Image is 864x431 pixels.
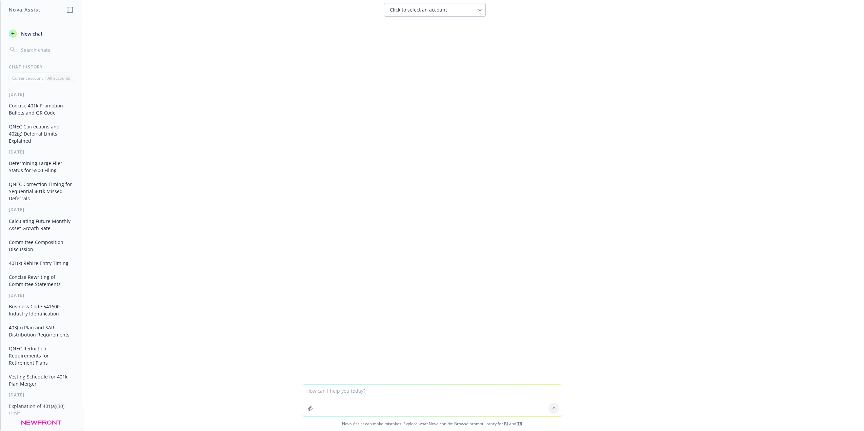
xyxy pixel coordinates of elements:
[1,91,82,97] div: [DATE]
[6,301,76,319] button: Business Code 541600 Industry Identification
[1,149,82,155] div: [DATE]
[384,3,486,17] button: Click to select an account
[9,6,41,13] h1: Nova Assist
[1,64,82,70] div: Chat History
[1,207,82,212] div: [DATE]
[20,45,74,55] input: Search chats
[20,30,43,37] span: New chat
[47,75,70,81] p: All accounts
[6,343,76,368] button: QNEC Reduction Requirements for Retirement Plans
[1,392,82,398] div: [DATE]
[3,417,861,431] span: Nova Assist can make mistakes. Explore what Nova can do: Browse prompt library for and
[504,421,508,427] a: BI
[6,121,76,146] button: QNEC Corrections and 402(g) Deferral Limits Explained
[6,371,76,389] button: Vesting Schedule for 401k Plan Merger
[517,421,522,427] a: TR
[6,158,76,176] button: Determining Large Filer Status for 5500 Filing
[6,271,76,290] button: Concise Rewriting of Committee Statements
[6,179,76,204] button: QNEC Correction Timing for Sequential 401k Missed Deferrals
[6,401,76,419] button: Explanation of 401(a)(30) Limit
[6,100,76,118] button: Concise 401k Promotion Bullets and QR Code
[6,322,76,340] button: 403(b) Plan and SAR Distribution Requirements
[6,237,76,255] button: Committee Composition Discussion
[390,6,447,13] span: Click to select an account
[6,215,76,234] button: Calculating Future Monthly Asset Growth Rate
[12,75,43,81] p: Current account
[6,258,76,269] button: 401(k) Rehire Entry Timing
[1,292,82,298] div: [DATE]
[6,27,76,40] button: New chat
